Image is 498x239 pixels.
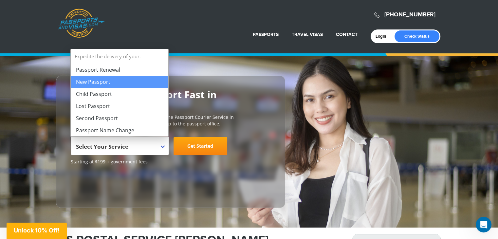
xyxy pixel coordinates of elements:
iframe: Intercom live chat [476,217,491,232]
li: Passport Name Change [71,124,168,137]
span: Select Your Service [71,137,169,155]
li: Second Passport [71,112,168,124]
p: [DOMAIN_NAME] is the #1 most trusted online Passport Courier Service in [PERSON_NAME]. We save yo... [71,114,270,127]
h2: Get Your U.S. Passport Fast in [PERSON_NAME] [71,89,270,111]
a: Login [376,34,391,39]
li: New Passport [71,76,168,88]
a: Contact [336,32,358,37]
li: Expedite the delivery of your: [71,49,168,137]
span: Unlock 10% Off! [14,227,60,234]
div: Unlock 10% Off! [7,223,67,239]
a: Check Status [395,30,439,42]
li: Passport Renewal [71,64,168,76]
iframe: Customer reviews powered by Trustpilot [71,168,120,201]
a: Travel Visas [292,32,323,37]
a: Get Started [174,137,227,155]
li: Child Passport [71,88,168,100]
strong: Expedite the delivery of your: [71,49,168,64]
a: Passports & [DOMAIN_NAME] [58,9,104,38]
a: [PHONE_NUMBER] [384,11,435,18]
a: Passports [253,32,279,37]
span: Select Your Service [76,139,162,158]
li: Lost Passport [71,100,168,112]
span: Select Your Service [76,143,128,150]
span: Starting at $199 + government fees [71,158,270,165]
